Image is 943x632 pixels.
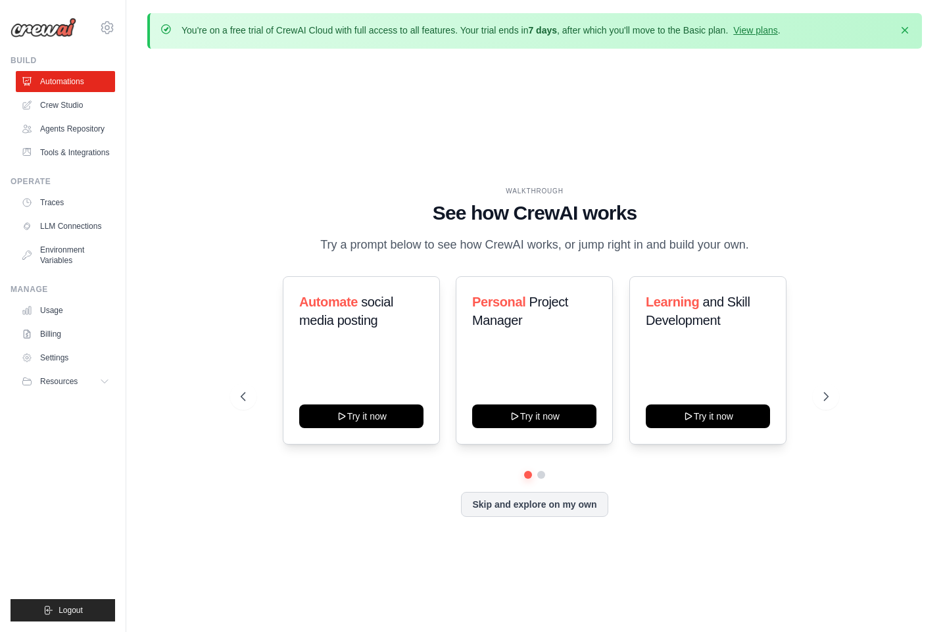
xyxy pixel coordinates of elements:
[16,239,115,271] a: Environment Variables
[16,71,115,92] a: Automations
[528,25,557,36] strong: 7 days
[16,192,115,213] a: Traces
[16,324,115,345] a: Billing
[646,295,699,309] span: Learning
[314,235,756,255] p: Try a prompt below to see how CrewAI works, or jump right in and build your own.
[16,347,115,368] a: Settings
[241,186,829,196] div: WALKTHROUGH
[11,18,76,37] img: Logo
[59,605,83,616] span: Logout
[241,201,829,225] h1: See how CrewAI works
[461,492,608,517] button: Skip and explore on my own
[11,55,115,66] div: Build
[11,284,115,295] div: Manage
[16,142,115,163] a: Tools & Integrations
[472,295,568,328] span: Project Manager
[16,371,115,392] button: Resources
[16,118,115,139] a: Agents Repository
[733,25,777,36] a: View plans
[16,216,115,237] a: LLM Connections
[16,300,115,321] a: Usage
[646,295,750,328] span: and Skill Development
[16,95,115,116] a: Crew Studio
[472,295,525,309] span: Personal
[299,404,423,428] button: Try it now
[40,376,78,387] span: Resources
[646,404,770,428] button: Try it now
[299,295,358,309] span: Automate
[472,404,596,428] button: Try it now
[877,569,943,632] iframe: Chat Widget
[11,599,115,621] button: Logout
[299,295,393,328] span: social media posting
[11,176,115,187] div: Operate
[181,24,781,37] p: You're on a free trial of CrewAI Cloud with full access to all features. Your trial ends in , aft...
